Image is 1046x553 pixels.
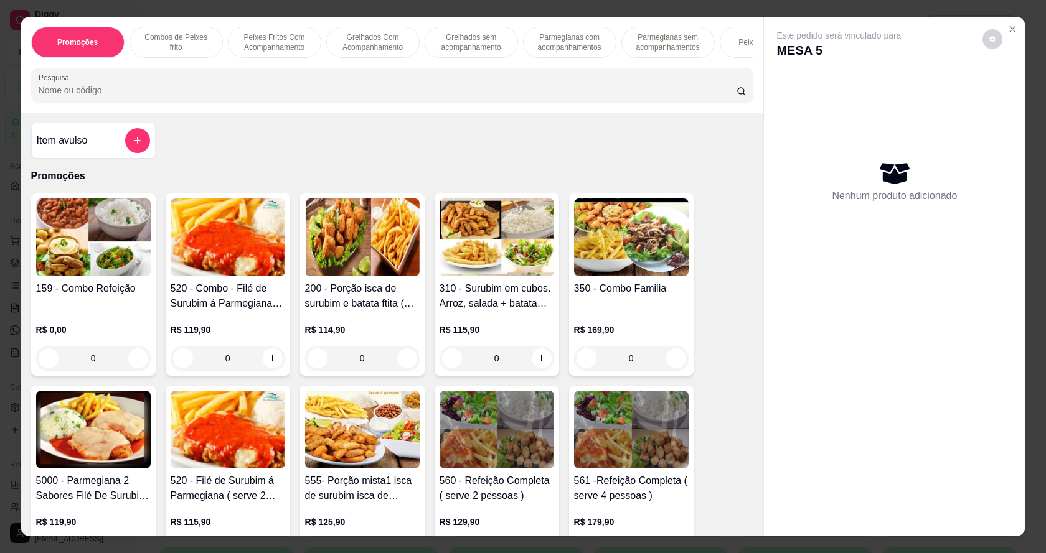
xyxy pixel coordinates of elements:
p: R$ 0,00 [36,323,151,336]
h4: 560 - Refeição Completa ( serve 2 pessoas ) [440,473,554,503]
p: R$ 169,90 [574,323,689,336]
img: product-image [171,391,285,468]
button: Close [1002,19,1022,39]
img: product-image [36,198,151,276]
h4: 200 - Porção isca de surubim e batata ftita ( sugerido para 3 pessoas ) [305,281,420,311]
img: product-image [171,198,285,276]
h4: 520 - Combo - Filé de Surubim á Parmegiana (2 pessoas) [171,281,285,311]
h4: 350 - Combo Familia [574,281,689,296]
p: Combos de Peixes frito [140,32,212,52]
h4: 555- Porção mista1 isca de surubim isca de frango à [GEOGRAPHIC_DATA] (serve 4 pessoas ) [305,473,420,503]
button: decrease-product-quantity [982,29,1002,49]
img: product-image [574,198,689,276]
img: product-image [305,198,420,276]
p: Peixes Fritos Com Acompanhamento [238,32,311,52]
p: R$ 125,90 [305,516,420,528]
p: Nenhum produto adicionado [832,188,957,203]
input: Pesquisa [39,84,737,96]
h4: 520 - Filé de Surubim á Parmegiana ( serve 2 pessoas ) [171,473,285,503]
p: R$ 129,90 [440,516,554,528]
p: MESA 5 [776,42,901,59]
p: R$ 119,90 [36,516,151,528]
p: Peixes ao molho [738,37,794,47]
p: Promoções [57,37,98,47]
p: R$ 119,90 [171,323,285,336]
p: Promoções [31,169,754,184]
p: Grelhados Com Acompanhamento [337,32,409,52]
p: R$ 114,90 [305,323,420,336]
p: Parmegianas com acompanhamentos [534,32,606,52]
img: product-image [440,391,554,468]
h4: 159 - Combo Refeição [36,281,151,296]
p: R$ 115,90 [171,516,285,528]
img: product-image [305,391,420,468]
p: Grelhados sem acompanhamento [435,32,507,52]
p: R$ 115,90 [440,323,554,336]
img: product-image [36,391,151,468]
p: R$ 179,90 [574,516,689,528]
label: Pesquisa [39,72,73,83]
img: product-image [574,391,689,468]
img: product-image [440,198,554,276]
button: add-separate-item [125,128,150,153]
p: Parmegianas sem acompanhamentos [632,32,704,52]
h4: 310 - Surubim em cubos. Arroz, salada + batata frita ( serve 3 pessoas ) [440,281,554,311]
p: Este pedido será vinculado para [776,29,901,42]
h4: 5000 - Parmegiana 2 Sabores Filé De Surubim E Filé De Frango [36,473,151,503]
h4: Item avulso [37,133,88,148]
h4: 561 -Refeição Completa ( serve 4 pessoas ) [574,473,689,503]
